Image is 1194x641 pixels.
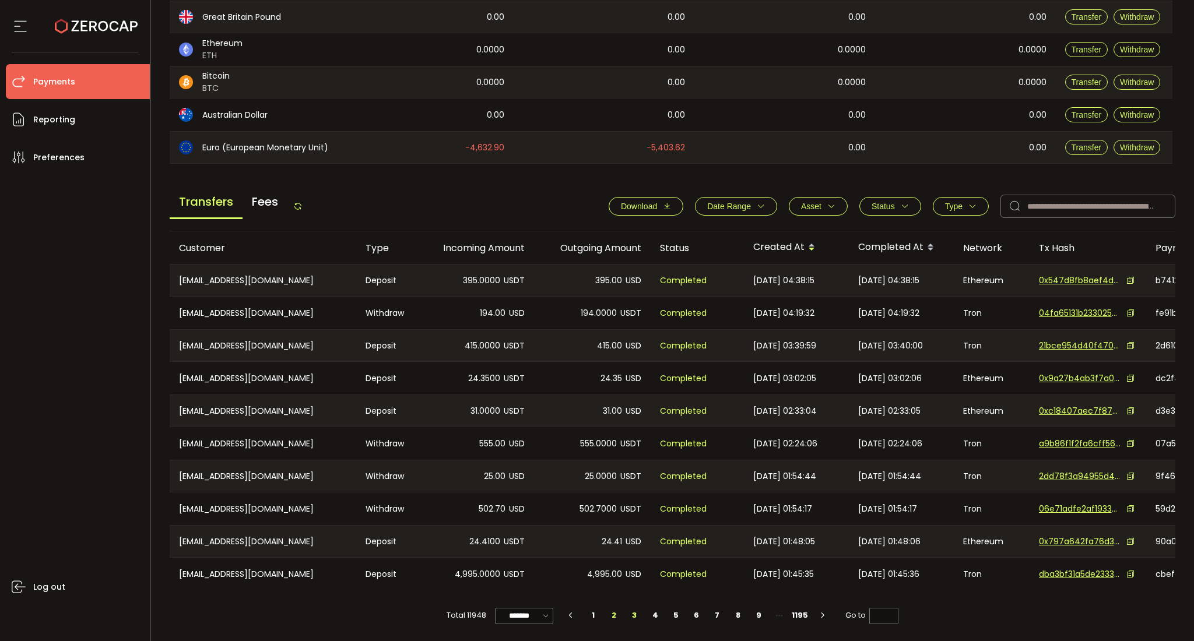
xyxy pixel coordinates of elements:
[504,535,525,548] span: USDT
[447,607,486,624] span: Total 11948
[356,427,417,460] div: Withdraw
[954,362,1030,395] div: Ethereum
[580,437,617,450] span: 555.0000
[1136,585,1194,641] iframe: Chat Widget
[626,339,641,353] span: USD
[602,535,622,548] span: 24.41
[753,502,812,516] span: [DATE] 01:54:17
[1120,110,1154,119] span: Withdraw
[626,568,641,581] span: USD
[1029,141,1046,154] span: 0.00
[455,568,500,581] span: 4,995.0000
[1120,78,1154,87] span: Withdraw
[179,140,193,154] img: eur_portfolio.svg
[707,607,728,624] li: 7
[504,404,525,418] span: USDT
[660,274,707,287] span: Completed
[33,73,75,90] span: Payments
[668,43,685,57] span: 0.00
[356,241,417,255] div: Type
[580,502,617,516] span: 502.7000
[668,76,685,89] span: 0.00
[1039,470,1121,482] span: 2dd78f3a94955d4c75eb1b7a180b107269fd5f4ff96c94dbe9a571480aa5cc7c
[620,307,641,320] span: USDT
[1019,43,1046,57] span: 0.0000
[753,372,816,385] span: [DATE] 03:02:05
[504,339,525,353] span: USDT
[356,558,417,590] div: Deposit
[858,274,919,287] span: [DATE] 04:38:15
[170,330,356,361] div: [EMAIL_ADDRESS][DOMAIN_NAME]
[603,404,622,418] span: 31.00
[202,50,243,62] span: ETH
[753,274,814,287] span: [DATE] 04:38:15
[660,339,707,353] span: Completed
[660,307,707,320] span: Completed
[1114,107,1160,122] button: Withdraw
[1029,108,1046,122] span: 0.00
[1114,75,1160,90] button: Withdraw
[858,372,922,385] span: [DATE] 03:02:06
[1039,438,1121,450] span: a9b86f1f2fa6cff56b04e86a3098a93a603085dbe55c7e0526e98636ae1a3971
[1072,143,1102,152] span: Transfer
[356,395,417,427] div: Deposit
[179,10,193,24] img: gbp_portfolio.svg
[858,339,923,353] span: [DATE] 03:40:00
[582,607,603,624] li: 1
[356,362,417,395] div: Deposit
[202,37,243,50] span: Ethereum
[789,607,810,624] li: 1195
[954,395,1030,427] div: Ethereum
[469,535,500,548] span: 24.4100
[170,362,356,395] div: [EMAIL_ADDRESS][DOMAIN_NAME]
[660,470,707,483] span: Completed
[1065,9,1108,24] button: Transfer
[660,437,707,450] span: Completed
[170,186,243,219] span: Transfers
[838,76,866,89] span: 0.0000
[665,607,686,624] li: 5
[849,238,954,258] div: Completed At
[660,535,707,548] span: Completed
[170,297,356,329] div: [EMAIL_ADDRESS][DOMAIN_NAME]
[170,460,356,492] div: [EMAIL_ADDRESS][DOMAIN_NAME]
[845,607,898,624] span: Go to
[479,502,505,516] span: 502.70
[356,492,417,525] div: Withdraw
[954,460,1030,492] div: Tron
[1039,372,1121,385] span: 0x9a27b4ab3f7a0a8b7275dab6e8551db5fc3ec7313f4b516df61b9fabc37cab14
[1120,45,1154,54] span: Withdraw
[1120,143,1154,152] span: Withdraw
[872,202,895,211] span: Status
[954,297,1030,329] div: Tron
[33,149,85,166] span: Preferences
[954,558,1030,590] div: Tron
[509,470,525,483] span: USD
[202,11,281,23] span: Great Britain Pound
[1030,241,1146,255] div: Tx Hash
[509,437,525,450] span: USD
[609,197,683,216] button: Download
[600,372,622,385] span: 24.35
[728,607,749,624] li: 8
[595,274,622,287] span: 395.00
[202,70,230,82] span: Bitcoin
[954,265,1030,296] div: Ethereum
[509,502,525,516] span: USD
[1120,12,1154,22] span: Withdraw
[1039,307,1121,319] span: 04fa65131b2330256044c868abe3626908e58ab2e8617788c85ffc819795e157
[356,265,417,296] div: Deposit
[645,607,666,624] li: 4
[487,10,504,24] span: 0.00
[509,307,525,320] span: USD
[1072,78,1102,87] span: Transfer
[753,470,816,483] span: [DATE] 01:54:44
[465,339,500,353] span: 415.0000
[626,372,641,385] span: USD
[356,330,417,361] div: Deposit
[848,141,866,154] span: 0.00
[707,202,751,211] span: Date Range
[356,460,417,492] div: Withdraw
[170,492,356,525] div: [EMAIL_ADDRESS][DOMAIN_NAME]
[1114,9,1160,24] button: Withdraw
